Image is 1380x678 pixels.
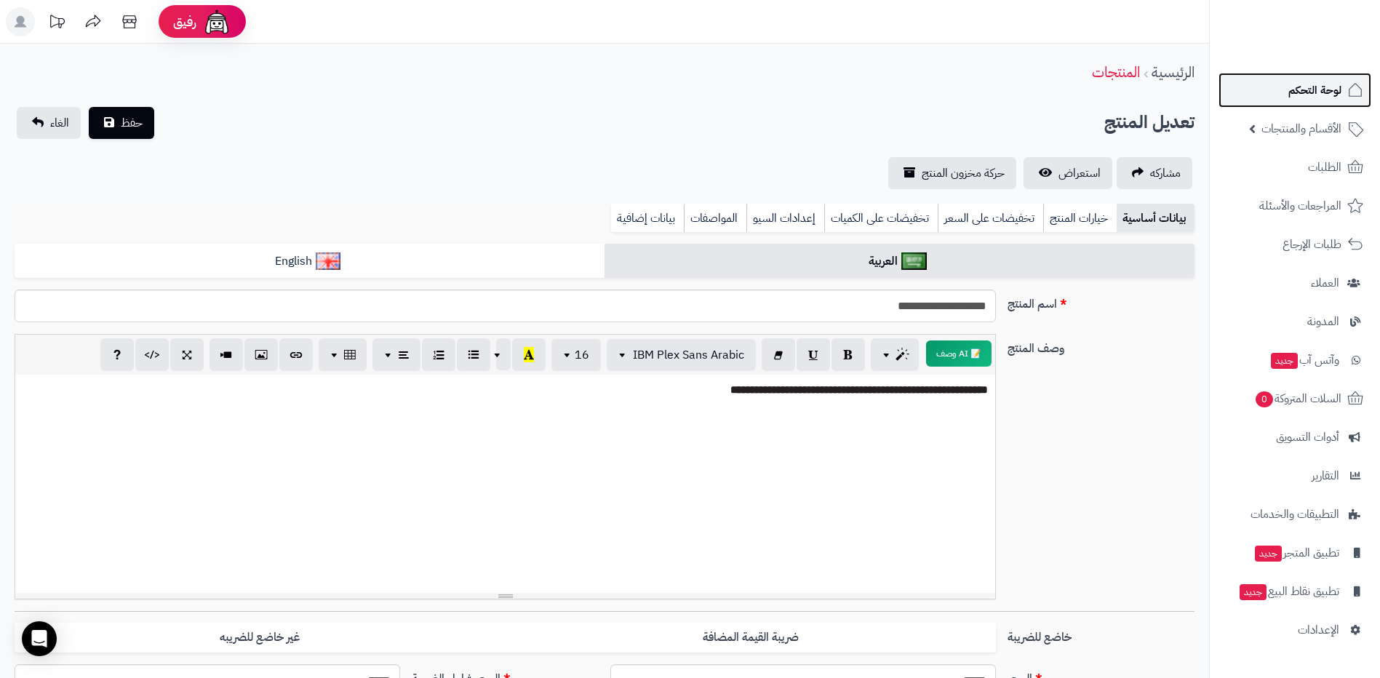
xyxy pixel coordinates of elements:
[17,107,81,139] a: الغاء
[50,114,69,132] span: الغاء
[1298,620,1339,640] span: الإعدادات
[1219,420,1371,455] a: أدوات التسويق
[506,623,996,653] label: ضريبة القيمة المضافة
[1308,157,1341,178] span: الطلبات
[1152,61,1194,83] a: الرئيسية
[1219,304,1371,339] a: المدونة
[1276,427,1339,447] span: أدوات التسويق
[1117,157,1192,189] a: مشاركه
[39,7,75,40] a: تحديثات المنصة
[1312,466,1339,486] span: التقارير
[1219,188,1371,223] a: المراجعات والأسئلة
[1253,543,1339,563] span: تطبيق المتجر
[1002,290,1200,313] label: اسم المنتج
[1288,80,1341,100] span: لوحة التحكم
[15,244,605,279] a: English
[901,252,927,270] img: العربية
[89,107,154,139] button: حفظ
[1002,334,1200,357] label: وصف المنتج
[922,164,1005,182] span: حركة مخزون المنتج
[1307,311,1339,332] span: المدونة
[1259,196,1341,216] span: المراجعات والأسئلة
[575,346,589,364] span: 16
[1219,458,1371,493] a: التقارير
[1219,613,1371,647] a: الإعدادات
[551,339,601,371] button: 16
[605,244,1194,279] a: العربية
[938,204,1043,233] a: تخفيضات على السعر
[1283,234,1341,255] span: طلبات الإرجاع
[1219,150,1371,185] a: الطلبات
[1219,497,1371,532] a: التطبيقات والخدمات
[1024,157,1112,189] a: استعراض
[888,157,1016,189] a: حركة مخزون المنتج
[22,621,57,656] div: Open Intercom Messenger
[1256,391,1273,407] span: 0
[1219,574,1371,609] a: تطبيق نقاط البيعجديد
[1002,623,1200,646] label: خاضع للضريبة
[1238,581,1339,602] span: تطبيق نقاط البيع
[1311,273,1339,293] span: العملاء
[1261,119,1341,139] span: الأقسام والمنتجات
[1251,504,1339,525] span: التطبيقات والخدمات
[1092,61,1140,83] a: المنتجات
[1219,535,1371,570] a: تطبيق المتجرجديد
[926,340,992,367] button: 📝 AI وصف
[1255,546,1282,562] span: جديد
[202,7,231,36] img: ai-face.png
[1117,204,1194,233] a: بيانات أساسية
[1219,266,1371,300] a: العملاء
[633,346,744,364] span: IBM Plex Sans Arabic
[173,13,196,31] span: رفيق
[611,204,684,233] a: بيانات إضافية
[1219,343,1371,378] a: وآتس آبجديد
[15,623,505,653] label: غير خاضع للضريبه
[316,252,341,270] img: English
[1058,164,1101,182] span: استعراض
[824,204,938,233] a: تخفيضات على الكميات
[1219,73,1371,108] a: لوحة التحكم
[607,339,756,371] button: IBM Plex Sans Arabic
[1271,353,1298,369] span: جديد
[1043,204,1117,233] a: خيارات المنتج
[1150,164,1181,182] span: مشاركه
[121,114,143,132] span: حفظ
[1269,350,1339,370] span: وآتس آب
[1219,381,1371,416] a: السلات المتروكة0
[1219,227,1371,262] a: طلبات الإرجاع
[1254,388,1341,409] span: السلات المتروكة
[1104,108,1194,137] h2: تعديل المنتج
[746,204,824,233] a: إعدادات السيو
[1240,584,1267,600] span: جديد
[684,204,746,233] a: المواصفات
